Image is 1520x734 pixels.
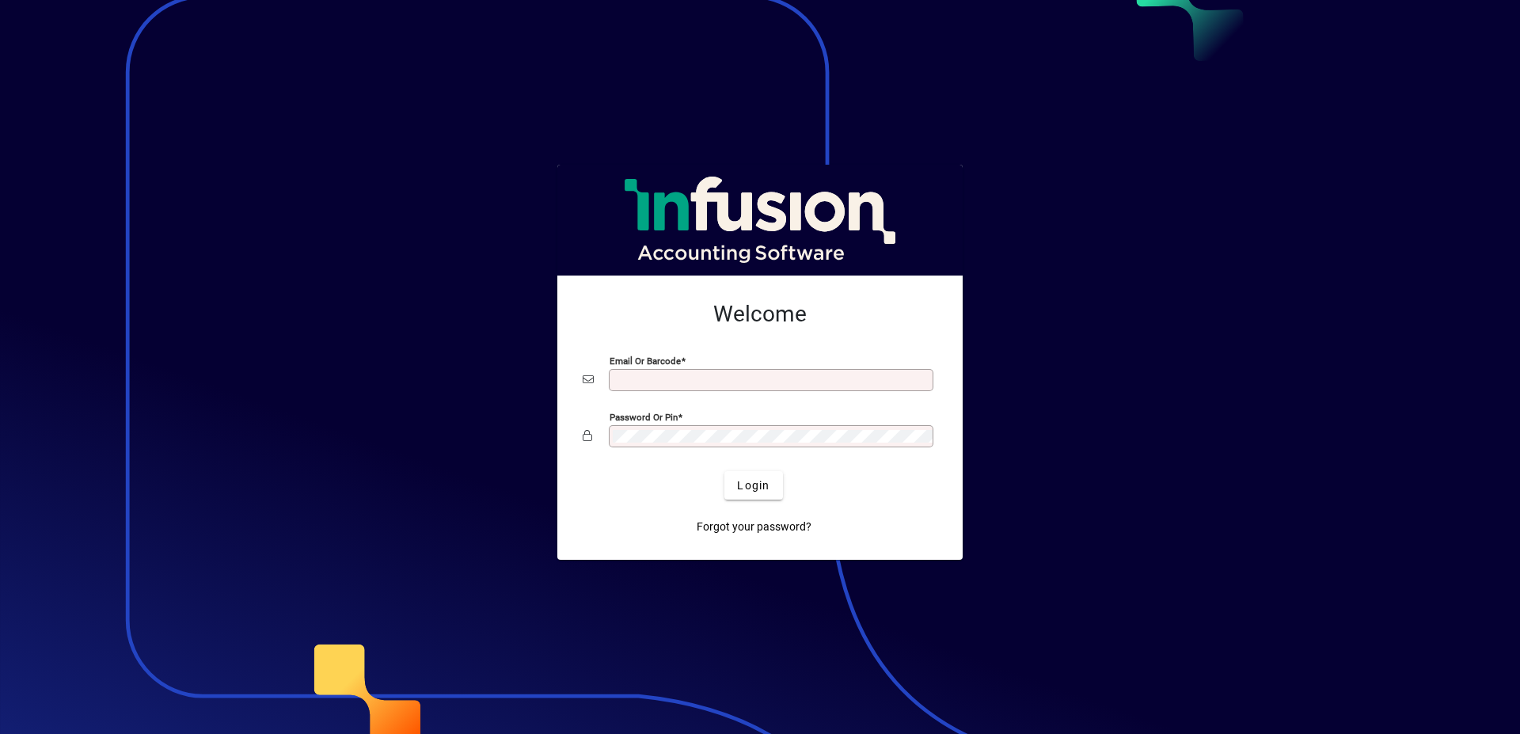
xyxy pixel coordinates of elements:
[697,519,811,535] span: Forgot your password?
[737,477,769,494] span: Login
[583,301,937,328] h2: Welcome
[690,512,818,541] a: Forgot your password?
[724,471,782,500] button: Login
[610,412,678,423] mat-label: Password or Pin
[610,356,681,367] mat-label: Email or Barcode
